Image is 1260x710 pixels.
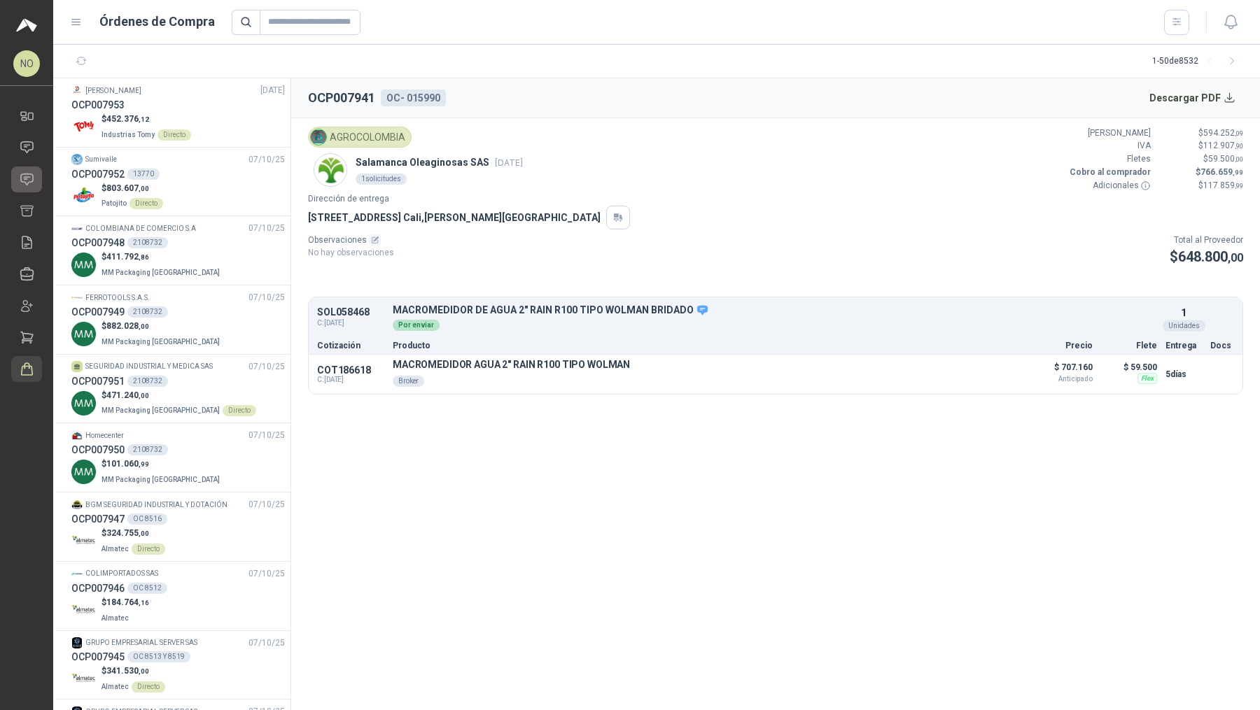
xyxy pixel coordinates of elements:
p: Precio [1023,341,1093,350]
span: MM Packaging [GEOGRAPHIC_DATA] [101,476,220,483]
p: $ [101,457,223,471]
img: Logo peakr [16,17,37,34]
p: Producto [393,341,1014,350]
img: Company Logo [71,391,96,416]
div: Directo [223,405,256,416]
span: 803.607 [106,183,149,193]
span: 324.755 [106,528,149,538]
button: Descargar PDF [1142,84,1244,112]
h3: OCP007946 [71,581,125,596]
p: MACROMEDIDOR AGUA 2″ RAIN R100 TIPO WOLMAN [393,359,630,370]
img: Company Logo [71,183,96,208]
h1: Órdenes de Compra [99,12,215,31]
a: Company LogoGRUPO EMPRESARIAL SERVER SAS07/10/25 OCP007945OC 8513 Y 8519Company Logo$341.530,00Al... [71,637,285,694]
span: Almatec [101,545,129,553]
img: Company Logo [71,499,83,511]
h3: OCP007953 [71,97,125,113]
span: MM Packaging [GEOGRAPHIC_DATA] [101,269,220,276]
h3: OCP007949 [71,304,125,320]
div: AGROCOLOMBIA [308,127,412,148]
p: $ [1159,166,1243,179]
span: 471.240 [106,390,149,400]
img: Company Logo [71,637,83,648]
h3: OCP007948 [71,235,125,250]
p: $ [101,320,223,333]
span: 07/10/25 [248,291,285,304]
span: ,00 [1235,155,1243,163]
img: Company Logo [71,598,96,623]
p: Docs [1210,341,1234,350]
div: OC 8512 [127,583,167,594]
span: ,09 [1235,129,1243,137]
h3: OCP007945 [71,649,125,665]
span: ,00 [139,667,149,675]
img: Company Logo [311,129,326,145]
a: Company LogoHomecenter07/10/25 OCP0079502108732Company Logo$101.060,99MM Packaging [GEOGRAPHIC_DATA] [71,429,285,486]
p: Fletes [1067,152,1151,166]
p: $ 59.500 [1101,359,1157,376]
span: 07/10/25 [248,360,285,374]
p: $ [101,389,256,402]
span: 101.060 [106,459,149,469]
p: Sumivalle [85,154,117,165]
span: 882.028 [106,321,149,331]
img: Company Logo [71,115,96,139]
p: [PERSON_NAME] [85,85,141,97]
span: ,00 [139,322,149,330]
p: COLOMBIANA DE COMERCIO S.A [85,223,196,234]
div: NO [13,50,40,77]
span: C: [DATE] [317,318,384,329]
p: No hay observaciones [308,246,394,260]
div: OC- 015990 [381,90,446,106]
a: Company LogoSumivalle07/10/25 OCP00795213770Company Logo$803.607,00PatojitoDirecto [71,153,285,211]
span: 452.376 [106,114,149,124]
span: MM Packaging [GEOGRAPHIC_DATA] [101,338,220,346]
span: ,90 [1235,142,1243,150]
div: Unidades [1163,320,1205,332]
div: 2108732 [127,237,168,248]
span: ,86 [139,253,149,261]
div: Directo [132,681,165,693]
p: COLIMPORTADOS SAS [85,568,158,579]
span: 184.764 [106,597,149,607]
p: $ [101,250,223,264]
div: Por enviar [393,320,440,331]
a: Company LogoCOLIMPORTADOS SAS07/10/25 OCP007946OC 8512Company Logo$184.764,16Almatec [71,567,285,625]
a: Company LogoFERROTOOLS S.A.S.07/10/25 OCP0079492108732Company Logo$882.028,00MM Packaging [GEOGRA... [71,291,285,348]
p: BGM SEGURIDAD INDUSTRIAL Y DOTACIÓN [85,499,227,511]
span: 07/10/25 [248,637,285,650]
div: 1 solicitudes [356,173,407,185]
span: 07/10/25 [248,567,285,581]
a: Company LogoBGM SEGURIDAD INDUSTRIAL Y DOTACIÓN07/10/25 OCP007947OC 8516Company Logo$324.755,00Al... [71,498,285,555]
span: ,00 [139,530,149,537]
p: $ [1170,246,1243,268]
img: Company Logo [71,568,83,579]
span: MM Packaging [GEOGRAPHIC_DATA] [101,406,220,414]
img: Company Logo [71,85,83,96]
p: $ [1159,139,1243,152]
div: Directo [129,198,163,209]
p: $ [1159,179,1243,192]
span: ,00 [139,185,149,192]
p: GRUPO EMPRESARIAL SERVER SAS [85,637,197,648]
div: 1 - 50 de 8532 [1152,50,1243,73]
p: Homecenter [85,430,124,441]
span: C: [DATE] [317,376,384,384]
p: [PERSON_NAME] [1067,127,1151,140]
h2: OCP007941 [308,88,375,108]
span: ,00 [139,392,149,399]
p: Flete [1101,341,1157,350]
img: Company Logo [71,223,83,234]
span: Anticipado [1023,376,1093,383]
span: Patojito [101,199,127,207]
img: Company Logo [71,292,83,303]
span: Almatec [101,683,129,690]
span: 07/10/25 [248,498,285,511]
img: Company Logo [71,430,83,441]
a: Company Logo[PERSON_NAME][DATE] OCP007953Company Logo$452.376,12Industrias TomyDirecto [71,84,285,141]
span: 341.530 [106,666,149,676]
img: Company Logo [71,154,83,165]
span: 117.859 [1203,180,1243,190]
span: 648.800 [1178,248,1243,265]
div: 2108732 [127,376,168,387]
